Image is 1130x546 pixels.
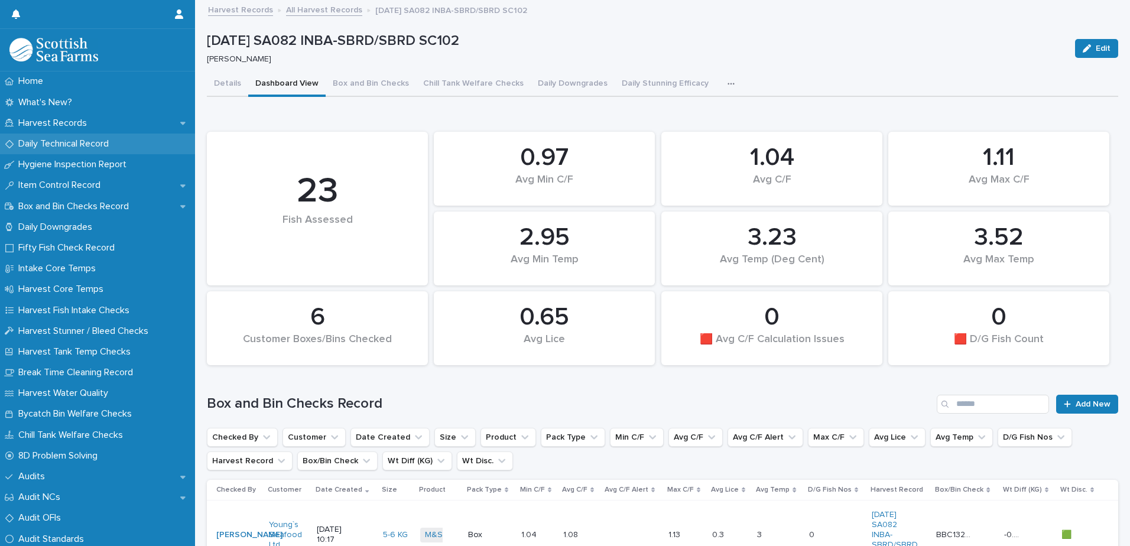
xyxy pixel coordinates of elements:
[14,97,82,108] p: What's New?
[434,428,476,447] button: Size
[382,451,452,470] button: Wt Diff (KG)
[383,530,408,540] a: 5-6 KG
[14,305,139,316] p: Harvest Fish Intake Checks
[668,428,723,447] button: Avg C/F
[1096,44,1110,53] span: Edit
[14,430,132,441] p: Chill Tank Welfare Checks
[14,284,113,295] p: Harvest Core Temps
[1060,483,1087,496] p: Wt Disc.
[908,253,1089,278] div: Avg Max Temp
[227,333,408,358] div: Customer Boxes/Bins Checked
[14,118,96,129] p: Harvest Records
[268,483,301,496] p: Customer
[14,471,54,482] p: Audits
[521,528,539,540] p: 1.04
[297,451,378,470] button: Box/Bin Check
[615,72,716,97] button: Daily Stunning Efficacy
[14,76,53,87] p: Home
[416,72,531,97] button: Chill Tank Welfare Checks
[563,528,580,540] p: 1.08
[9,38,98,61] img: mMrefqRFQpe26GRNOUkG
[457,451,513,470] button: Wt Disc.
[375,3,527,16] p: [DATE] SA082 INBA-SBRD/SBRD SC102
[454,253,635,278] div: Avg Min Temp
[871,483,923,496] p: Harvest Record
[208,2,273,16] a: Harvest Records
[467,483,502,496] p: Pack Type
[808,483,852,496] p: D/G Fish Nos
[248,72,326,97] button: Dashboard View
[207,54,1061,64] p: [PERSON_NAME]
[468,530,503,540] p: Box
[1061,528,1074,540] p: 🟩
[317,525,352,545] p: [DATE] 10:17
[14,367,142,378] p: Break Time Cleaning Record
[454,303,635,332] div: 0.65
[14,346,140,357] p: Harvest Tank Temp Checks
[14,242,124,253] p: Fifty Fish Check Record
[908,303,1089,332] div: 0
[1004,528,1024,540] p: -0.01
[668,528,683,540] p: 1.13
[1056,395,1118,414] a: Add New
[1075,39,1118,58] button: Edit
[756,483,790,496] p: Avg Temp
[712,528,726,540] p: 0.3
[937,395,1049,414] div: Search
[681,303,862,332] div: 0
[14,159,136,170] p: Hygiene Inspection Report
[14,180,110,191] p: Item Control Record
[14,492,70,503] p: Audit NCs
[382,483,397,496] p: Size
[454,174,635,199] div: Avg Min C/F
[227,170,408,213] div: 23
[207,428,278,447] button: Checked By
[14,263,105,274] p: Intake Core Temps
[908,333,1089,358] div: 🟥 D/G Fish Count
[207,395,932,412] h1: Box and Bin Checks Record
[908,174,1089,199] div: Avg Max C/F
[14,201,138,212] p: Box and Bin Checks Record
[531,72,615,97] button: Daily Downgrades
[681,174,862,199] div: Avg C/F
[520,483,545,496] p: Min C/F
[681,333,862,358] div: 🟥 Avg C/F Calculation Issues
[207,72,248,97] button: Details
[930,428,993,447] button: Avg Temp
[454,223,635,252] div: 2.95
[14,388,118,399] p: Harvest Water Quality
[326,72,416,97] button: Box and Bin Checks
[728,428,803,447] button: Avg C/F Alert
[908,143,1089,173] div: 1.11
[14,326,158,337] p: Harvest Stunner / Bleed Checks
[936,528,973,540] p: BBC13279
[350,428,430,447] button: Date Created
[227,214,408,251] div: Fish Assessed
[757,528,764,540] p: 3
[282,428,346,447] button: Customer
[1003,483,1042,496] p: Wt Diff (KG)
[541,428,605,447] button: Pack Type
[908,223,1089,252] div: 3.52
[14,408,141,420] p: Bycatch Bin Welfare Checks
[1076,400,1110,408] span: Add New
[711,483,739,496] p: Avg Lice
[14,534,93,545] p: Audit Standards
[998,428,1072,447] button: D/G Fish Nos
[14,222,102,233] p: Daily Downgrades
[681,143,862,173] div: 1.04
[419,483,446,496] p: Product
[681,223,862,252] div: 3.23
[216,483,256,496] p: Checked By
[480,428,536,447] button: Product
[808,428,864,447] button: Max C/F
[610,428,664,447] button: Min C/F
[454,333,635,358] div: Avg Lice
[809,528,817,540] p: 0
[605,483,648,496] p: Avg C/F Alert
[286,2,362,16] a: All Harvest Records
[425,530,469,540] a: M&S Select
[207,451,293,470] button: Harvest Record
[207,32,1066,50] p: [DATE] SA082 INBA-SBRD/SBRD SC102
[216,530,282,540] a: [PERSON_NAME]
